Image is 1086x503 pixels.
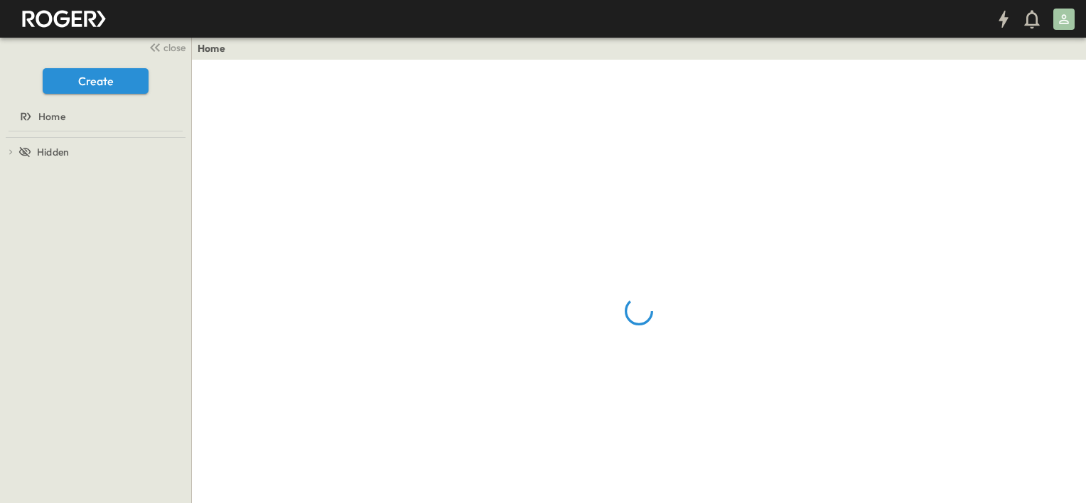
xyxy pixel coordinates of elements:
a: Home [198,41,225,55]
button: close [143,37,188,57]
span: Home [38,109,65,124]
span: Hidden [37,145,69,159]
a: Home [3,107,186,126]
nav: breadcrumbs [198,41,234,55]
span: close [163,40,186,55]
button: Create [43,68,149,94]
